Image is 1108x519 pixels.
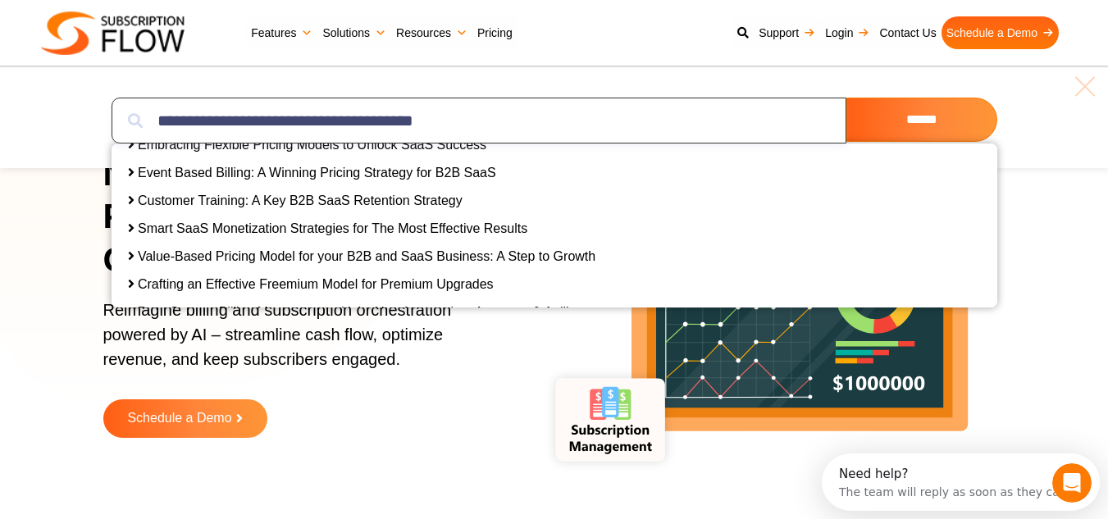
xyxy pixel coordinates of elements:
iframe: Intercom live chat [1052,463,1092,503]
a: Features [246,16,317,49]
a: Data Centers Billing Management: Unlocking Automation, Accuracy & Agility [138,305,579,319]
img: Subscriptionflow [41,11,185,55]
a: Event Based Billing: A Winning Pricing Strategy for B2B SaaS [138,166,496,180]
a: Crafting an Effective Freemium Model for Premium Upgrades [138,277,494,291]
h1: Next-Gen AI Billing Platform to Power Growth [103,153,512,282]
a: Value-Based Pricing Model for your B2B and SaaS Business: A Step to Growth [138,249,595,263]
a: Support [754,16,820,49]
a: Contact Us [874,16,941,49]
a: Resources [391,16,472,49]
a: Smart SaaS Monetization Strategies for The Most Effective Results [138,221,527,235]
span: Schedule a Demo [127,412,231,426]
a: Solutions [317,16,391,49]
iframe: Intercom live chat discovery launcher [822,453,1100,511]
a: Embracing Flexible Pricing Models to Unlock SaaS Success [138,138,486,152]
div: Open Intercom Messenger [7,7,294,52]
a: Schedule a Demo [103,399,267,438]
a: Pricing [472,16,518,49]
div: The team will reply as soon as they can [17,27,245,44]
div: Need help? [17,14,245,27]
a: Login [820,16,874,49]
p: Reimagine billing and subscription orchestration powered by AI – streamline cash flow, optimize r... [103,298,491,388]
a: Schedule a Demo [942,16,1059,49]
a: Customer Training: A Key B2B SaaS Retention Strategy [138,193,463,207]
